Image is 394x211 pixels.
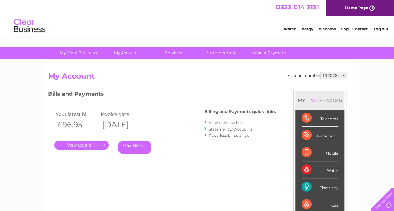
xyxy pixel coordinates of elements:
[99,118,144,131] th: [DATE]
[284,27,296,31] a: Water
[302,110,338,127] div: Telecoms
[299,27,313,31] a: Energy
[209,120,243,125] a: View previous bills
[48,90,276,100] h3: Bills and Payments
[352,27,368,31] a: Contact
[243,47,295,59] a: Make A Payment
[49,3,345,30] div: Clear Business is a trading name of Verastar Limited (registered in [GEOGRAPHIC_DATA] No. 3667643...
[54,141,109,150] a: .
[99,110,144,118] td: Invoice date
[302,178,338,196] div: Electricity
[295,91,344,109] div: MY SERVICES
[209,133,249,138] a: Paperless bill settings
[195,47,247,59] a: Customer Help
[14,16,46,35] img: logo.png
[100,47,152,59] a: My Account
[148,47,199,59] a: Services
[48,72,346,84] h2: My Account
[204,109,276,114] h4: Billing and Payments quick links
[305,97,318,103] div: LIVE
[302,144,338,161] div: Mobile
[54,118,99,131] th: £96.95
[54,110,99,118] td: Your latest bill
[302,161,338,178] div: Water
[52,47,104,59] a: My Clear Business
[373,27,388,31] a: Log out
[302,127,338,144] div: Broadband
[339,27,349,31] a: Blog
[288,72,346,79] div: Account number
[317,27,336,31] a: Telecoms
[276,3,319,11] a: 0333 014 3131
[209,127,253,131] a: Statement of Accounts
[118,141,151,154] a: Pay Here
